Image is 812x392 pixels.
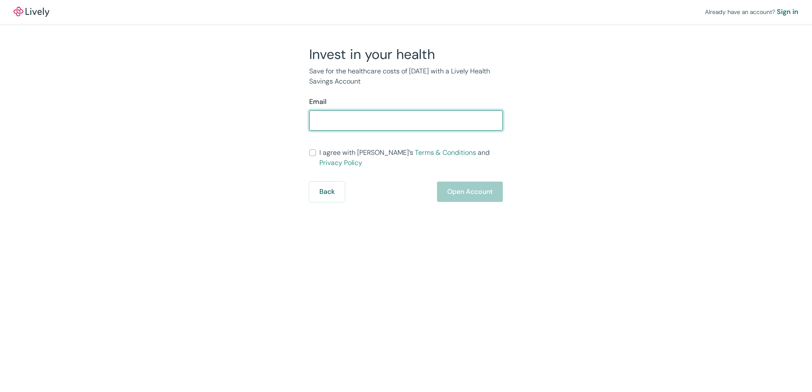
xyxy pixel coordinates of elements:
a: Terms & Conditions [415,148,476,157]
a: Sign in [777,7,798,17]
span: I agree with [PERSON_NAME]’s and [319,148,503,168]
label: Email [309,97,327,107]
img: Lively [14,7,49,17]
div: Already have an account? [705,7,798,17]
a: Privacy Policy [319,158,362,167]
button: Back [309,182,345,202]
a: LivelyLively [14,7,49,17]
h2: Invest in your health [309,46,503,63]
p: Save for the healthcare costs of [DATE] with a Lively Health Savings Account [309,66,503,87]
